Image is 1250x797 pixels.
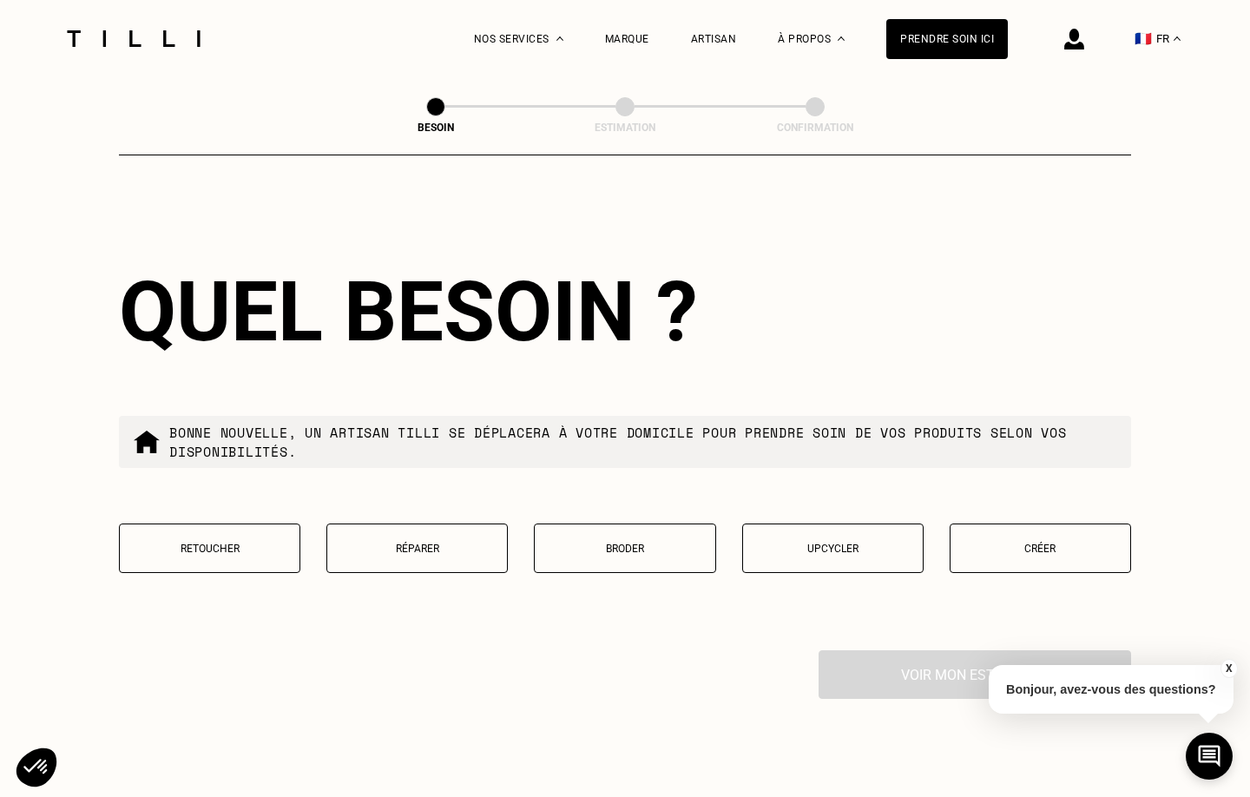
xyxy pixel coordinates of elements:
img: commande à domicile [133,428,161,456]
div: Quel besoin ? [119,263,1131,360]
button: X [1220,659,1237,678]
a: Marque [605,33,649,45]
p: Bonjour, avez-vous des questions? [989,665,1234,714]
img: menu déroulant [1174,36,1181,41]
p: Créer [959,543,1122,555]
img: Logo du service de couturière Tilli [61,30,207,47]
button: Upcycler [742,524,924,573]
div: Estimation [538,122,712,134]
p: Retoucher [128,543,291,555]
p: Broder [543,543,706,555]
p: Bonne nouvelle, un artisan tilli se déplacera à votre domicile pour prendre soin de vos produits ... [169,423,1117,461]
a: Artisan [691,33,737,45]
div: Besoin [349,122,523,134]
button: Créer [950,524,1131,573]
p: Réparer [336,543,498,555]
a: Prendre soin ici [886,19,1008,59]
img: Menu déroulant [556,36,563,41]
button: Broder [534,524,715,573]
img: Menu déroulant à propos [838,36,845,41]
div: Confirmation [728,122,902,134]
span: 🇫🇷 [1135,30,1152,47]
img: icône connexion [1064,29,1084,49]
button: Réparer [326,524,508,573]
p: Upcycler [752,543,914,555]
button: Retoucher [119,524,300,573]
